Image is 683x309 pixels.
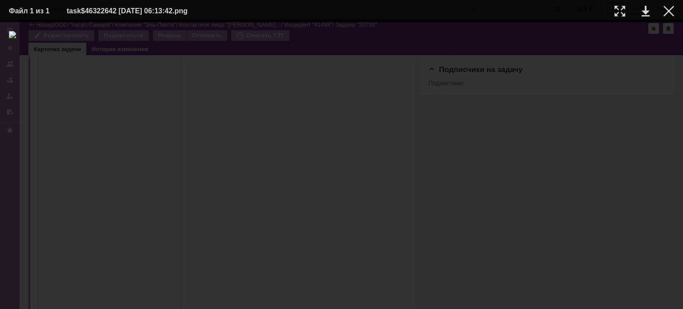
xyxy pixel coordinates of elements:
[642,6,650,16] div: Скачать файл
[9,8,53,15] div: Файл 1 из 1
[615,6,625,16] div: Увеличить масштаб
[9,31,674,300] img: download
[67,6,210,16] div: task$46322642 [DATE] 06:13:42.png
[663,6,674,16] div: Закрыть окно (Esc)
